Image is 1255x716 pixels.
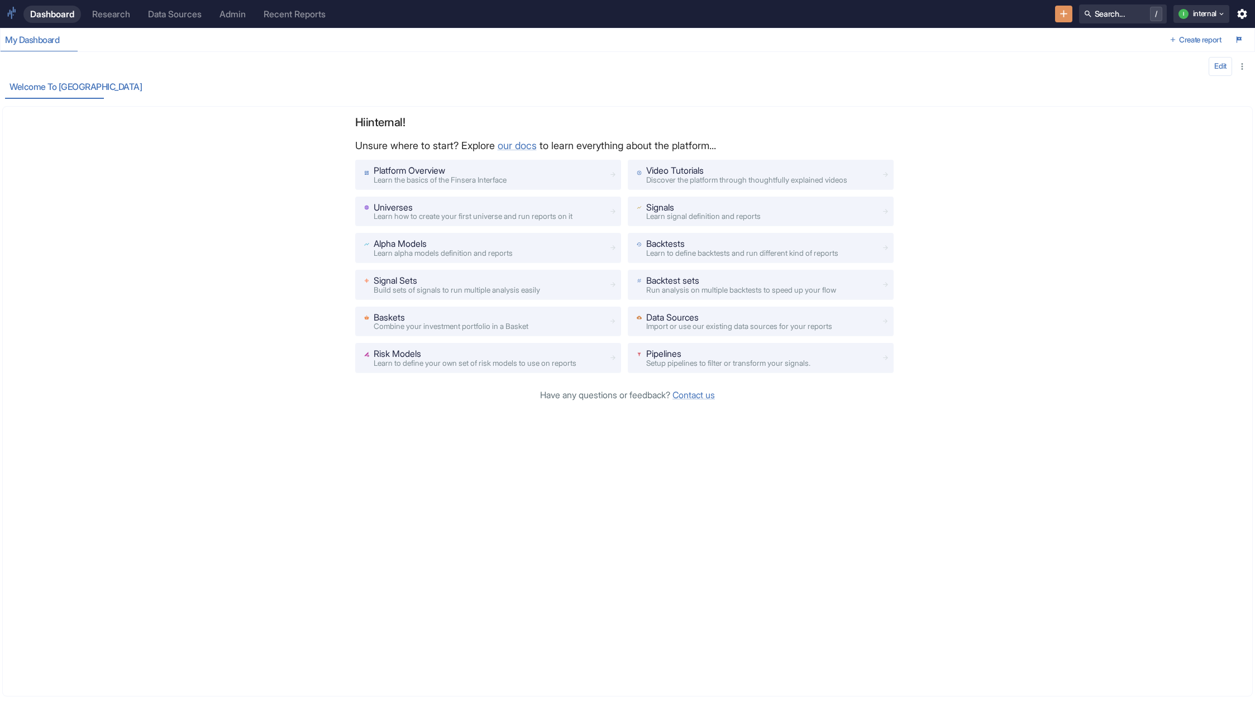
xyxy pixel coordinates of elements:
[141,6,208,23] a: Data Sources
[374,347,576,361] p: Risk Models
[646,249,838,257] span: Learn to define backtests and run different kind of reports
[1231,31,1248,49] button: Launch Tour
[355,233,621,263] a: Alpha ModelsLearn alpha models definition and reports
[646,347,810,361] p: Pipelines
[264,9,326,20] div: Recent Reports
[374,285,540,294] span: Build sets of signals to run multiple analysis easily
[1055,6,1072,23] button: New Resource
[646,311,832,324] p: Data Sources
[1173,5,1230,23] button: iinternal
[374,201,572,214] p: Universes
[92,9,130,20] div: Research
[374,322,528,331] span: Combine your investment portfolio in a Basket
[355,270,621,300] a: Signal SetsBuild sets of signals to run multiple analysis easily
[628,307,894,337] a: Data SourcesImport or use our existing data sources for your reports
[355,116,900,129] p: Hi internal !
[1178,9,1189,19] div: i
[646,237,838,251] p: Backtests
[355,343,621,373] a: Risk ModelsLearn to define your own set of risk models to use on reports
[374,249,513,257] span: Learn alpha models definition and reports
[374,164,507,178] p: Platform Overview
[374,212,572,221] span: Learn how to create your first universe and run reports on it
[374,311,528,324] p: Baskets
[628,343,894,373] a: PipelinesSetup pipelines to filter or transform your signals.
[355,160,621,190] a: Platform OverviewLearn the basics of the Finsera Interface
[213,6,252,23] a: Admin
[628,160,894,190] a: Video TutorialsDiscover the platform through thoughtfully explained videos
[628,197,894,227] a: SignalsLearn signal definition and reports
[498,140,537,151] a: our docs
[646,322,832,331] span: Import or use our existing data sources for your reports
[646,201,761,214] p: Signals
[219,9,246,20] div: Admin
[1079,4,1167,23] button: Search.../
[646,285,836,294] span: Run analysis on multiple backtests to speed up your flow
[1209,57,1232,76] button: config
[646,274,836,288] p: Backtest sets
[374,237,513,251] p: Alpha Models
[23,6,81,23] a: Dashboard
[257,6,332,23] a: Recent Reports
[374,274,540,288] p: Signal Sets
[628,270,894,300] a: Backtest setsRun analysis on multiple backtests to speed up your flow
[85,6,137,23] a: Research
[5,35,70,46] div: My Dashboard
[355,197,621,227] a: UniversesLearn how to create your first universe and run reports on it
[148,9,202,20] div: Data Sources
[672,390,715,400] a: Contact us
[646,359,810,367] span: Setup pipelines to filter or transform your signals.
[355,307,621,337] a: BasketsCombine your investment portfolio in a Basket
[1,28,1165,51] div: dashboard tabs
[1165,31,1227,49] button: Create report
[30,9,74,20] div: Dashboard
[9,82,142,93] div: Welcome to [GEOGRAPHIC_DATA]
[646,212,761,221] span: Learn signal definition and reports
[374,359,576,367] span: Learn to define your own set of risk models to use on reports
[355,389,900,402] p: Have any questions or feedback?
[374,175,507,184] span: Learn the basics of the Finsera Interface
[646,175,847,184] span: Discover the platform through thoughtfully explained videos
[646,164,847,178] p: Video Tutorials
[628,233,894,263] a: BacktestsLearn to define backtests and run different kind of reports
[355,138,900,153] p: Unsure where to start? Explore to learn everything about the platform...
